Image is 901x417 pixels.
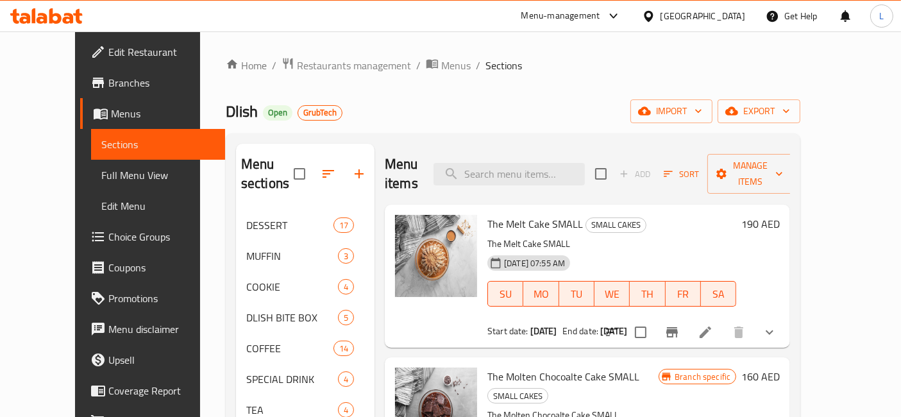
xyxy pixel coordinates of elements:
[728,103,790,119] span: export
[339,250,353,262] span: 3
[108,383,215,398] span: Coverage Report
[441,58,471,73] span: Menus
[236,364,375,395] div: SPECIAL DRINK4
[671,285,696,303] span: FR
[661,9,745,23] div: [GEOGRAPHIC_DATA]
[236,271,375,302] div: COOKIE4
[101,137,215,152] span: Sections
[666,281,701,307] button: FR
[586,217,646,232] span: SMALL CAKES
[108,44,215,60] span: Edit Restaurant
[707,154,793,194] button: Manage items
[585,217,646,233] div: SMALL CAKES
[600,285,625,303] span: WE
[80,283,226,314] a: Promotions
[741,368,780,386] h6: 160 AED
[286,160,313,187] span: Select all sections
[226,58,267,73] a: Home
[111,106,215,121] span: Menus
[879,9,884,23] span: L
[564,285,589,303] span: TU
[272,58,276,73] li: /
[236,302,375,333] div: DLISH BITE BOX5
[487,281,523,307] button: SU
[80,67,226,98] a: Branches
[530,323,557,339] b: [DATE]
[718,99,800,123] button: export
[236,210,375,241] div: DESSERT17
[426,57,471,74] a: Menus
[80,345,226,375] a: Upsell
[80,98,226,129] a: Menus
[669,371,736,383] span: Branch specific
[754,317,785,348] button: show more
[80,37,226,67] a: Edit Restaurant
[627,319,654,346] span: Select to update
[338,371,354,387] div: items
[487,367,639,386] span: The Molten Chocoalte Cake SMALL
[263,105,292,121] div: Open
[339,312,353,324] span: 5
[395,215,477,297] img: The Melt Cake SMALL
[587,160,614,187] span: Select section
[226,57,801,74] nav: breadcrumb
[661,164,702,184] button: Sort
[101,198,215,214] span: Edit Menu
[594,281,630,307] button: WE
[499,257,570,269] span: [DATE] 07:55 AM
[108,229,215,244] span: Choice Groups
[706,285,731,303] span: SA
[630,281,665,307] button: TH
[246,310,338,325] span: DLISH BITE BOX
[655,164,707,184] span: Sort items
[476,58,480,73] li: /
[313,158,344,189] span: Sort sections
[298,107,342,118] span: GrubTech
[698,325,713,340] a: Edit menu item
[246,217,333,233] span: DESSERT
[91,191,226,221] a: Edit Menu
[488,389,548,404] span: SMALL CAKES
[664,167,699,182] span: Sort
[741,215,780,233] h6: 190 AED
[635,285,660,303] span: TH
[91,160,226,191] a: Full Menu View
[334,219,353,232] span: 17
[246,371,338,387] span: SPECIAL DRINK
[596,317,627,348] button: sort-choices
[226,97,258,126] span: Dlish
[493,285,518,303] span: SU
[246,279,338,294] span: COOKIE
[723,317,754,348] button: delete
[241,155,294,193] h2: Menu sections
[338,248,354,264] div: items
[108,321,215,337] span: Menu disclaimer
[630,99,712,123] button: import
[339,373,353,386] span: 4
[263,107,292,118] span: Open
[246,341,333,356] span: COFFEE
[80,375,226,406] a: Coverage Report
[338,310,354,325] div: items
[485,58,522,73] span: Sections
[101,167,215,183] span: Full Menu View
[559,281,594,307] button: TU
[108,291,215,306] span: Promotions
[657,317,687,348] button: Branch-specific-item
[236,241,375,271] div: MUFFIN3
[523,281,559,307] button: MO
[528,285,553,303] span: MO
[282,57,411,74] a: Restaurants management
[80,314,226,345] a: Menu disclaimer
[338,279,354,294] div: items
[487,323,528,339] span: Start date:
[236,333,375,364] div: COFFEE14
[91,129,226,160] a: Sections
[246,248,338,264] span: MUFFIN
